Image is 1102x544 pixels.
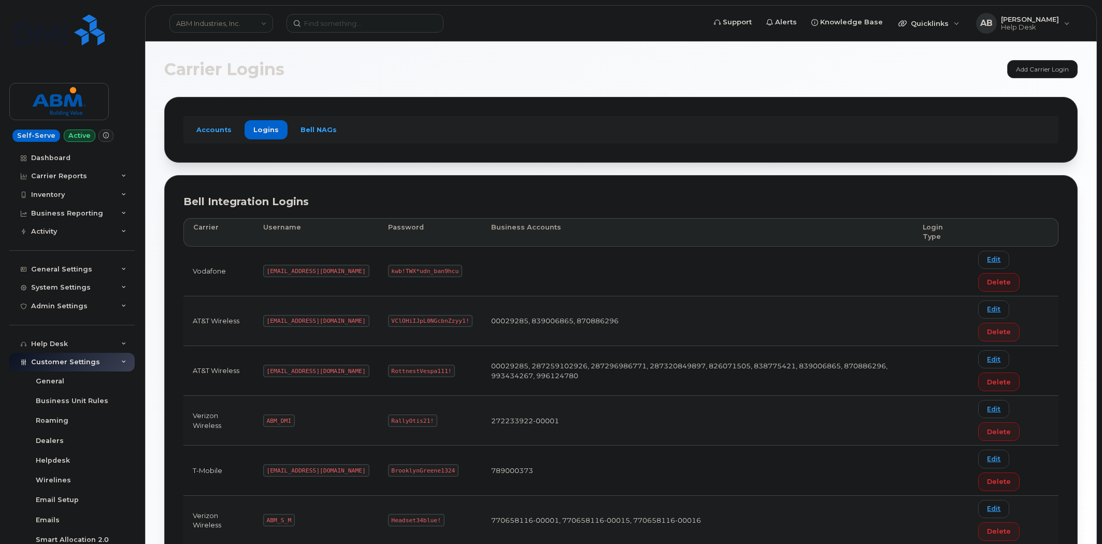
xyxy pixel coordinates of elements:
th: Password [379,218,482,247]
span: Delete [987,277,1011,287]
th: Username [254,218,379,247]
button: Delete [978,273,1020,292]
th: Carrier [183,218,254,247]
button: Delete [978,373,1020,391]
code: RallyOtis21! [388,414,437,427]
code: [EMAIL_ADDRESS][DOMAIN_NAME] [263,315,369,327]
a: Edit [978,350,1009,368]
a: Logins [245,120,288,139]
button: Delete [978,323,1020,341]
code: [EMAIL_ADDRESS][DOMAIN_NAME] [263,365,369,377]
code: [EMAIL_ADDRESS][DOMAIN_NAME] [263,265,369,277]
a: Edit [978,251,1009,269]
span: Carrier Logins [164,62,284,77]
td: Vodafone [183,247,254,296]
code: ABM_DMI [263,414,295,427]
a: Edit [978,300,1009,319]
code: ABM_S_M [263,514,295,526]
span: Delete [987,526,1011,536]
span: Delete [987,477,1011,486]
span: Delete [987,377,1011,387]
code: VClOHiIJpL0NGcbnZzyy1! [388,315,473,327]
td: AT&T Wireless [183,346,254,396]
button: Delete [978,422,1020,441]
td: 00029285, 839006865, 870886296 [482,296,913,346]
th: Login Type [913,218,969,247]
td: 789000373 [482,446,913,495]
td: T-Mobile [183,446,254,495]
td: 00029285, 287259102926, 287296986771, 287320849897, 826071505, 838775421, 839006865, 870886296, 9... [482,346,913,396]
a: Add Carrier Login [1007,60,1078,78]
button: Delete [978,473,1020,491]
span: Delete [987,327,1011,337]
div: Bell Integration Logins [183,194,1058,209]
a: Edit [978,400,1009,418]
a: Bell NAGs [292,120,346,139]
td: 272233922-00001 [482,396,913,446]
button: Delete [978,522,1020,541]
a: Edit [978,450,1009,468]
code: RottnestVespa111! [388,365,455,377]
a: Edit [978,500,1009,518]
code: [EMAIL_ADDRESS][DOMAIN_NAME] [263,464,369,477]
th: Business Accounts [482,218,913,247]
code: kwb!TWX*udn_ban9hcu [388,265,462,277]
a: Accounts [188,120,240,139]
td: Verizon Wireless [183,396,254,446]
code: Headset34blue! [388,514,445,526]
code: BrooklynGreene1324 [388,464,459,477]
span: Delete [987,427,1011,437]
td: AT&T Wireless [183,296,254,346]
